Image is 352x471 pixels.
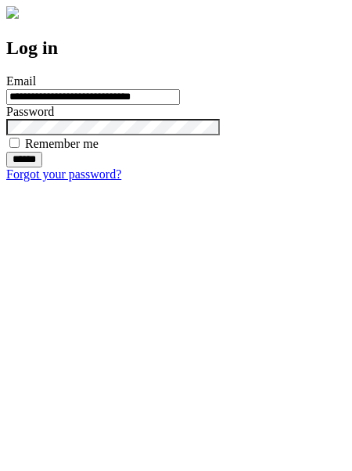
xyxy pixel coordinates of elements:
[6,167,121,181] a: Forgot your password?
[6,74,36,88] label: Email
[6,6,19,19] img: logo-4e3dc11c47720685a147b03b5a06dd966a58ff35d612b21f08c02c0306f2b779.png
[25,137,99,150] label: Remember me
[6,38,346,59] h2: Log in
[6,105,54,118] label: Password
